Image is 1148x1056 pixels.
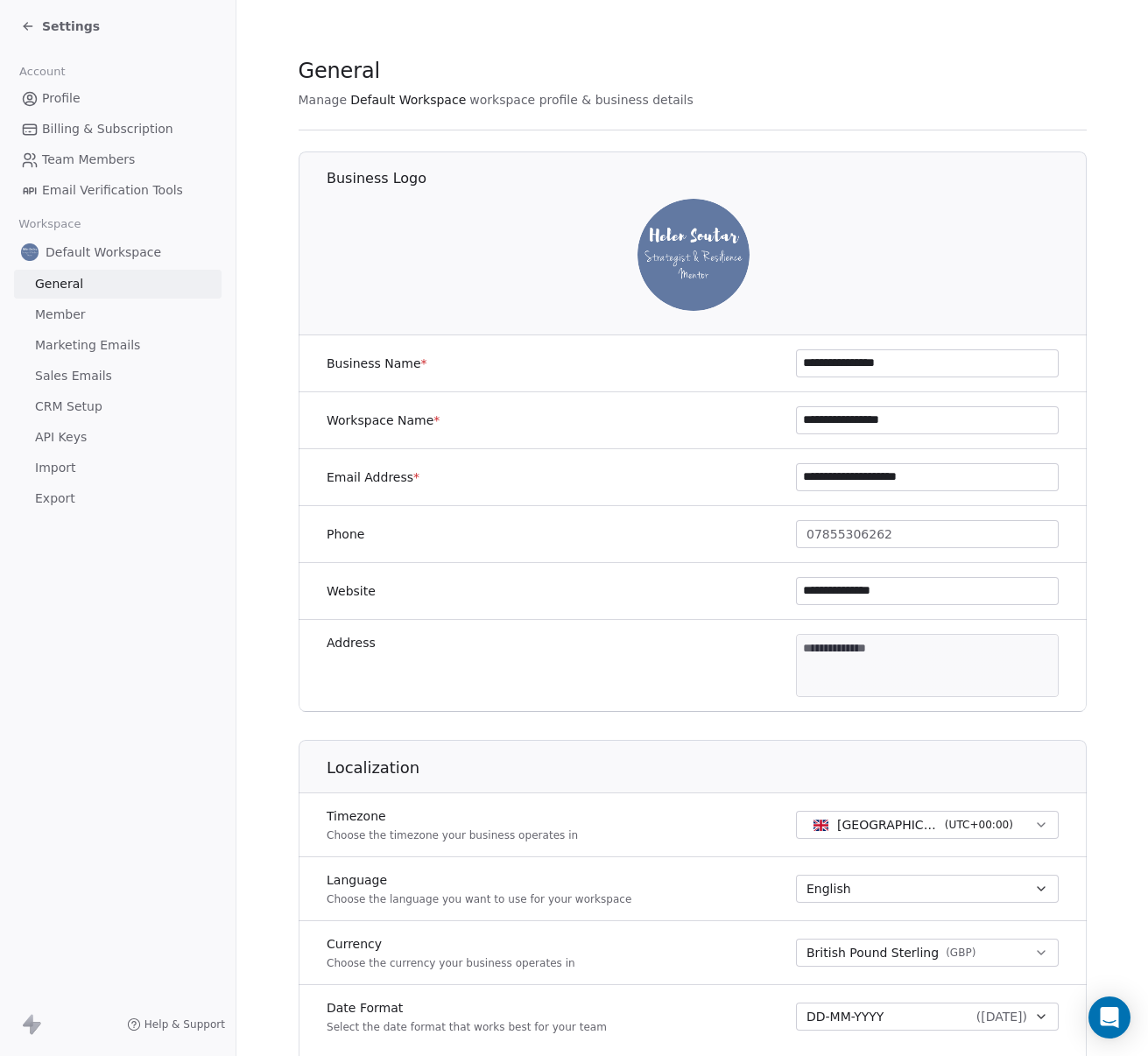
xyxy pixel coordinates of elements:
span: API Keys [35,428,87,447]
a: Export [14,484,222,513]
span: Email Verification Tools [42,181,183,200]
label: Business Name [327,355,427,372]
label: Workspace Name [327,412,440,429]
button: British Pound Sterling(GBP) [796,939,1059,967]
label: Website [327,582,376,600]
a: Import [14,454,222,482]
a: Help & Support [127,1017,225,1031]
button: [GEOGRAPHIC_DATA] - GMT(UTC+00:00) [796,811,1059,839]
div: Open Intercom Messenger [1088,996,1130,1038]
span: Sales Emails [35,367,112,385]
a: General [14,270,222,299]
label: Date Format [327,999,607,1017]
span: Default Workspace [46,243,161,261]
span: Settings [42,18,100,35]
span: Manage [299,91,348,109]
span: Marketing Emails [35,336,140,355]
img: Logo%20geometric%20(8).png [21,243,39,261]
span: Billing & Subscription [42,120,173,138]
span: English [806,880,851,898]
span: [GEOGRAPHIC_DATA] - GMT [837,816,938,834]
label: Address [327,634,376,651]
p: Select the date format that works best for your team [327,1020,607,1034]
p: Choose the currency your business operates in [327,956,575,970]
span: CRM Setup [35,398,102,416]
span: Profile [42,89,81,108]
a: Billing & Subscription [14,115,222,144]
a: CRM Setup [14,392,222,421]
img: Logo%20geometric%20(8).png [637,199,749,311]
span: ( GBP ) [946,946,975,960]
span: workspace profile & business details [469,91,694,109]
span: Import [35,459,75,477]
span: Help & Support [144,1017,225,1031]
a: Settings [21,18,100,35]
span: Team Members [42,151,135,169]
span: ( [DATE] ) [975,1008,1026,1025]
a: Member [14,300,222,329]
a: API Keys [14,423,222,452]
span: General [299,58,381,84]
label: Email Address [327,468,419,486]
label: Currency [327,935,575,953]
a: Sales Emails [14,362,222,391]
span: British Pound Sterling [806,944,939,962]
span: Member [35,306,86,324]
a: Team Members [14,145,222,174]
span: Default Workspace [350,91,466,109]
h1: Business Logo [327,169,1088,188]
span: General [35,275,83,293]
p: Choose the timezone your business operates in [327,828,578,842]
label: Language [327,871,631,889]
label: Phone [327,525,364,543]
h1: Localization [327,757,1088,778]
p: Choose the language you want to use for your workspace [327,892,631,906]
label: Timezone [327,807,578,825]
a: Email Verification Tools [14,176,222,205]
span: DD-MM-YYYY [806,1008,884,1025]
span: Export [35,489,75,508]
span: ( UTC+00:00 ) [944,817,1012,833]
span: Account [11,59,73,85]
button: 07855306262 [796,520,1059,548]
a: Profile [14,84,222,113]
a: Marketing Emails [14,331,222,360]
span: 07855306262 [806,525,892,544]
span: Workspace [11,211,88,237]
